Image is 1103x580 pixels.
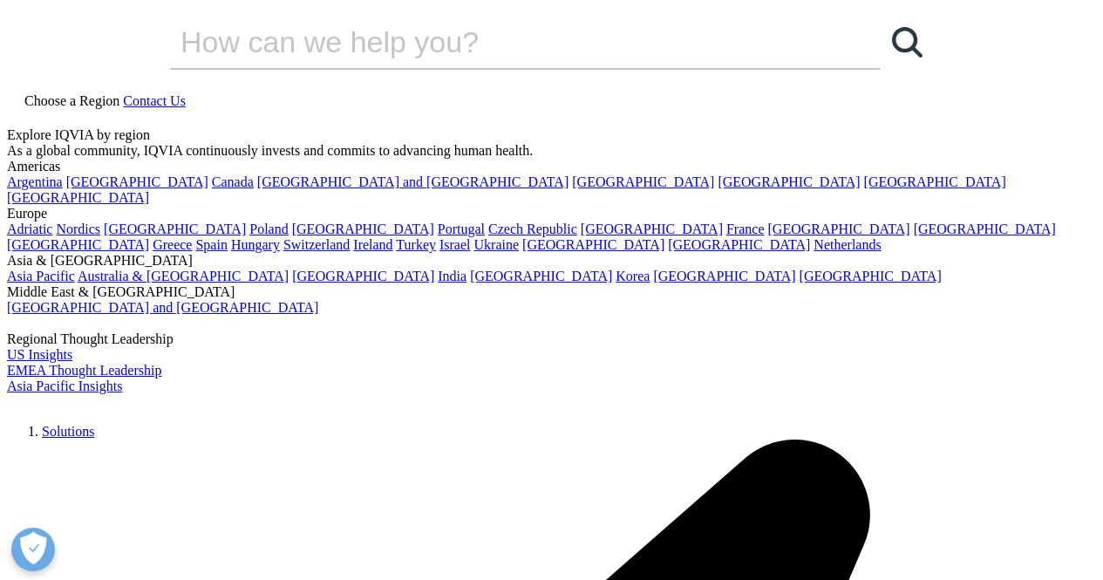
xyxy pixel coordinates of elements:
a: US Insights [7,347,72,362]
a: [GEOGRAPHIC_DATA] [292,269,434,283]
a: Adriatic [7,222,52,236]
div: Regional Thought Leadership [7,331,1096,347]
a: Turkey [396,237,436,252]
a: [GEOGRAPHIC_DATA] [768,222,910,236]
div: Europe [7,206,1096,222]
a: Ukraine [474,237,520,252]
a: [GEOGRAPHIC_DATA] and [GEOGRAPHIC_DATA] [257,174,569,189]
a: [GEOGRAPHIC_DATA] [104,222,246,236]
a: [GEOGRAPHIC_DATA] [581,222,723,236]
a: [GEOGRAPHIC_DATA] [668,237,810,252]
a: [GEOGRAPHIC_DATA] [522,237,664,252]
div: Asia & [GEOGRAPHIC_DATA] [7,253,1096,269]
a: Netherlands [814,237,881,252]
a: EMEA Thought Leadership [7,363,161,378]
div: Middle East & [GEOGRAPHIC_DATA] [7,284,1096,300]
a: India [438,269,466,283]
a: [GEOGRAPHIC_DATA] [864,174,1006,189]
a: [GEOGRAPHIC_DATA] [718,174,860,189]
a: [GEOGRAPHIC_DATA] [7,237,149,252]
a: Argentina [7,174,63,189]
a: Ireland [353,237,392,252]
a: Australia & [GEOGRAPHIC_DATA] [78,269,289,283]
a: Czech Republic [488,222,577,236]
a: Asia Pacific [7,269,75,283]
a: Korea [616,269,650,283]
input: Search [170,16,831,68]
a: Spain [195,237,227,252]
a: Canada [212,174,254,189]
div: Explore IQVIA by region [7,127,1096,143]
a: Search [881,16,933,68]
button: Open Preferences [11,528,55,571]
a: Nordics [56,222,100,236]
a: Portugal [438,222,485,236]
a: Hungary [231,237,280,252]
a: Solutions [42,424,94,439]
a: Contact Us [123,93,186,108]
a: Poland [249,222,288,236]
a: [GEOGRAPHIC_DATA] [653,269,795,283]
div: As a global community, IQVIA continuously invests and commits to advancing human health. [7,143,1096,159]
a: [GEOGRAPHIC_DATA] [292,222,434,236]
a: [GEOGRAPHIC_DATA] [914,222,1056,236]
a: [GEOGRAPHIC_DATA] and [GEOGRAPHIC_DATA] [7,300,318,315]
span: Choose a Region [24,93,119,108]
a: [GEOGRAPHIC_DATA] [66,174,208,189]
div: Americas [7,159,1096,174]
a: [GEOGRAPHIC_DATA] [800,269,942,283]
a: France [726,222,765,236]
a: [GEOGRAPHIC_DATA] [572,174,714,189]
a: Switzerland [283,237,350,252]
a: [GEOGRAPHIC_DATA] [470,269,612,283]
a: Asia Pacific Insights [7,379,122,393]
a: Israel [439,237,471,252]
a: [GEOGRAPHIC_DATA] [7,190,149,205]
svg: Search [892,27,923,58]
a: Greece [153,237,192,252]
